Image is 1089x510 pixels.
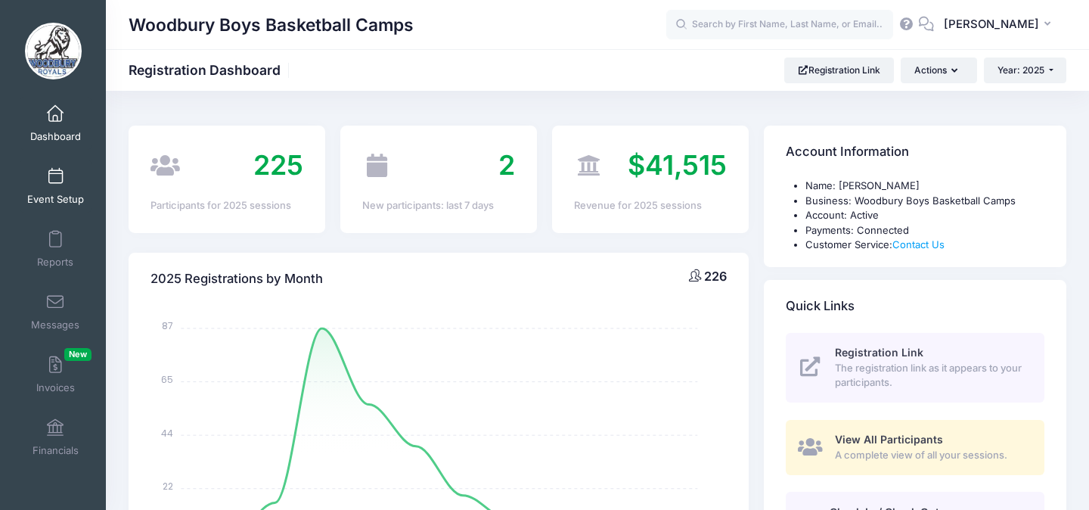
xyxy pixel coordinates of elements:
[27,193,84,206] span: Event Setup
[20,348,92,401] a: InvoicesNew
[33,444,79,457] span: Financials
[997,64,1044,76] span: Year: 2025
[20,411,92,464] a: Financials
[934,8,1066,42] button: [PERSON_NAME]
[666,10,893,40] input: Search by First Name, Last Name, or Email...
[129,62,293,78] h1: Registration Dashboard
[20,285,92,338] a: Messages
[163,480,174,493] tspan: 22
[20,222,92,275] a: Reports
[704,269,727,284] span: 226
[498,148,515,182] span: 2
[574,198,727,213] div: Revenue for 2025 sessions
[805,208,1044,223] li: Account: Active
[628,148,727,182] span: $41,515
[64,348,92,361] span: New
[786,131,909,174] h4: Account Information
[362,198,515,213] div: New participants: last 7 days
[786,333,1044,403] a: Registration Link The registration link as it appears to your participants.
[786,285,855,328] h4: Quick Links
[36,381,75,394] span: Invoices
[163,319,174,332] tspan: 87
[805,238,1044,253] li: Customer Service:
[805,194,1044,209] li: Business: Woodbury Boys Basketball Camps
[784,58,894,83] a: Registration Link
[901,58,976,83] button: Actions
[835,433,943,446] span: View All Participants
[150,198,303,213] div: Participants for 2025 sessions
[984,58,1066,83] button: Year: 2025
[129,8,414,42] h1: Woodbury Boys Basketball Camps
[944,16,1039,33] span: [PERSON_NAME]
[805,179,1044,194] li: Name: [PERSON_NAME]
[30,130,81,143] span: Dashboard
[20,160,92,213] a: Event Setup
[835,361,1027,390] span: The registration link as it appears to your participants.
[835,448,1027,463] span: A complete view of all your sessions.
[892,238,945,250] a: Contact Us
[162,373,174,386] tspan: 65
[20,97,92,150] a: Dashboard
[786,420,1044,475] a: View All Participants A complete view of all your sessions.
[162,426,174,439] tspan: 44
[150,257,323,300] h4: 2025 Registrations by Month
[31,319,79,331] span: Messages
[805,223,1044,238] li: Payments: Connected
[25,23,82,79] img: Woodbury Boys Basketball Camps
[835,346,923,359] span: Registration Link
[253,148,303,182] span: 225
[37,256,73,269] span: Reports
